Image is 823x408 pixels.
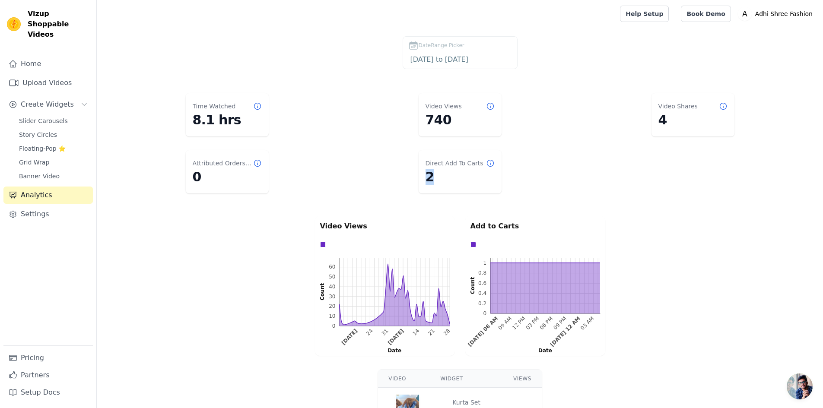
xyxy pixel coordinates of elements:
g: left ticks [478,258,490,317]
g: Sun Aug 17 2025 00:00:00 GMT+0530 (India Standard Time) [340,328,358,346]
g: Sun Aug 24 2025 00:00:00 GMT+0530 (India Standard Time) [365,328,374,337]
text: [DATE] 12 AM [549,315,581,348]
g: Sun Sep 28 2025 00:00:00 GMT+0530 (India Standard Time) [442,328,451,337]
g: 20 [329,303,335,309]
text: 0.2 [478,300,486,307]
a: Partners [3,367,93,384]
span: Slider Carousels [19,117,68,125]
text: 40 [329,284,335,290]
a: Setup Docs [3,384,93,401]
dd: 2 [426,169,495,185]
g: Mon Aug 11 2025 06:00:00 GMT+0530 (India Standard Time) [467,315,499,348]
text: [DATE] [340,328,358,346]
text: Count [319,283,325,300]
th: Views [503,370,542,388]
dt: Video Shares [658,102,698,111]
g: 0 [483,310,486,316]
text: 03 AM [579,315,595,331]
text: A [742,9,747,18]
span: Banner Video [19,172,60,180]
text: 0.4 [478,290,486,296]
g: Sun Aug 31 2025 00:00:00 GMT+0530 (India Standard Time) [380,328,389,337]
p: Adhi Shree Fashion [752,6,816,22]
g: bottom ticks [339,326,451,346]
g: Sun Sep 07 2025 00:00:00 GMT+0530 (India Standard Time) [387,328,405,346]
text: 03 PM [524,315,540,331]
div: Open chat [787,373,813,399]
span: Floating-Pop ⭐ [19,144,66,153]
text: 28 [442,328,451,337]
g: Mon Aug 11 2025 18:00:00 GMT+0530 (India Standard Time) [538,315,554,331]
text: 09 PM [552,315,568,331]
g: 0 [332,323,335,329]
g: bottom ticks [467,313,600,348]
dt: Time Watched [193,102,236,111]
dt: Direct Add To Carts [426,159,483,168]
text: 30 [329,294,335,300]
text: [DATE] [387,328,405,346]
text: 14 [411,328,420,337]
input: DateRange Picker [408,54,512,65]
text: 12 PM [511,315,526,331]
text: Date [388,348,401,354]
text: 21 [427,328,436,337]
g: Tue Aug 12 2025 03:00:00 GMT+0530 (India Standard Time) [579,315,595,331]
text: 10 [329,313,335,319]
g: Mon Aug 11 2025 12:00:00 GMT+0530 (India Standard Time) [511,315,526,331]
text: [DATE] 06 AM [467,315,499,348]
g: Sun Sep 14 2025 00:00:00 GMT+0530 (India Standard Time) [411,328,420,337]
text: 24 [365,328,374,337]
g: Mon Aug 11 2025 09:00:00 GMT+0530 (India Standard Time) [497,315,513,331]
dd: 8.1 hrs [193,112,262,128]
button: A Adhi Shree Fashion [738,6,816,22]
text: 06 PM [538,315,554,331]
button: Create Widgets [3,96,93,113]
dt: Attributed Orders Count [193,159,253,168]
g: left axis [458,258,490,317]
text: 09 AM [497,315,513,331]
text: Count [470,277,476,294]
div: Data groups [468,240,598,250]
th: Widget [430,370,503,388]
span: DateRange Picker [419,41,464,49]
span: Story Circles [19,130,57,139]
p: Video Views [320,221,450,231]
a: Home [3,55,93,73]
text: 50 [329,274,335,280]
a: Banner Video [14,170,93,182]
text: 1 [483,260,486,266]
g: left ticks [329,258,340,329]
a: Grid Wrap [14,156,93,168]
text: 0.6 [478,280,486,286]
text: 60 [329,264,335,270]
img: Vizup [7,17,21,31]
a: Help Setup [620,6,669,22]
text: 0.8 [478,270,486,276]
p: Add to Carts [470,221,600,231]
span: Grid Wrap [19,158,49,167]
dt: Video Views [426,102,462,111]
g: Mon Aug 11 2025 21:00:00 GMT+0530 (India Standard Time) [552,315,568,331]
a: Upload Videos [3,74,93,92]
span: Create Widgets [21,99,74,110]
dd: 4 [658,112,728,128]
text: Date [538,348,552,354]
text: 31 [380,328,389,337]
a: Analytics [3,187,93,204]
a: Settings [3,206,93,223]
th: Video [378,370,430,388]
g: left axis [309,258,339,329]
a: Floating-Pop ⭐ [14,142,93,155]
span: Vizup Shoppable Videos [28,9,89,40]
a: Story Circles [14,129,93,141]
